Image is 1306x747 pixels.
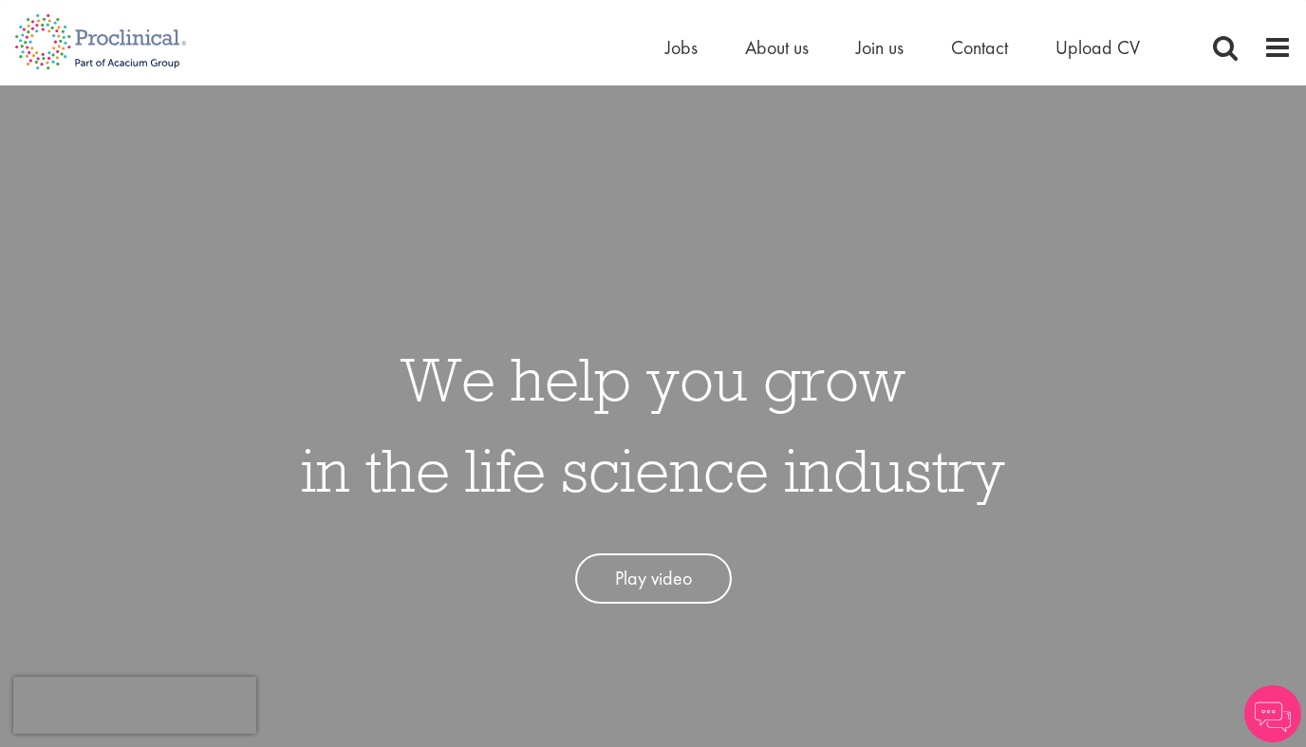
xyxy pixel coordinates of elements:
a: Join us [856,35,904,60]
h1: We help you grow in the life science industry [301,333,1005,515]
a: Jobs [665,35,698,60]
a: About us [745,35,809,60]
img: Chatbot [1244,685,1301,742]
a: Contact [951,35,1008,60]
a: Play video [575,553,732,604]
a: Upload CV [1055,35,1140,60]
